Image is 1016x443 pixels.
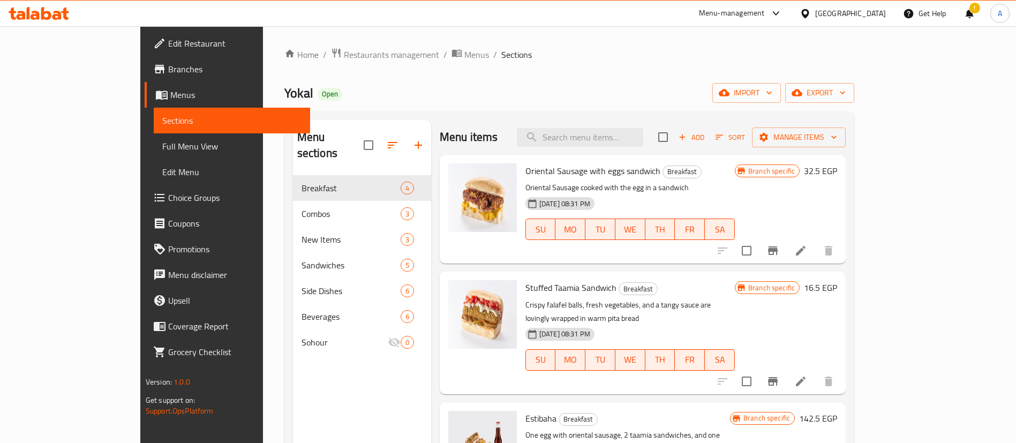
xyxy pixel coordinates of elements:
span: TU [590,352,611,367]
li: / [493,48,497,61]
span: Promotions [168,243,302,256]
div: [GEOGRAPHIC_DATA] [815,7,886,19]
img: Oriental Sausage with eggs sandwich [448,163,517,232]
a: Promotions [145,236,310,262]
span: 4 [401,183,413,193]
a: Upsell [145,288,310,313]
p: Oriental Sausage cooked with the egg in a sandwich [525,181,735,194]
span: Edit Menu [162,166,302,178]
nav: breadcrumb [284,48,855,62]
span: MO [560,222,581,237]
button: SA [705,349,735,371]
span: Select to update [735,370,758,393]
a: Sections [154,108,310,133]
a: Grocery Checklist [145,339,310,365]
span: 0 [401,337,413,348]
a: Restaurants management [331,48,439,62]
button: Add section [405,132,431,158]
span: Oriental Sausage with eggs sandwich [525,163,660,179]
h6: 142.5 EGP [799,411,837,426]
button: FR [675,349,705,371]
a: Coverage Report [145,313,310,339]
p: Crispy falafel balls, fresh vegetables, and a tangy sauce are lovingly wrapped in warm pita bread [525,298,735,325]
span: Select all sections [357,134,380,156]
svg: Inactive section [388,336,401,349]
button: MO [555,349,585,371]
button: TH [645,349,675,371]
button: SU [525,349,556,371]
a: Menu disclaimer [145,262,310,288]
div: Breakfast4 [293,175,431,201]
span: Add item [674,129,709,146]
button: WE [615,219,645,240]
div: Sohour0 [293,329,431,355]
span: Menus [464,48,489,61]
span: Select section [652,126,674,148]
div: Breakfast [663,166,702,178]
div: Beverages6 [293,304,431,329]
span: Version: [146,375,172,389]
span: 3 [401,209,413,219]
span: Upsell [168,294,302,307]
span: Choice Groups [168,191,302,204]
h6: 16.5 EGP [804,280,837,295]
span: Full Menu View [162,140,302,153]
div: items [401,259,414,272]
a: Branches [145,56,310,82]
h2: Menu sections [297,129,364,161]
span: Menus [170,88,302,101]
span: Sections [162,114,302,127]
div: Combos3 [293,201,431,227]
button: import [712,83,781,103]
div: items [401,310,414,323]
span: New Items [302,233,401,246]
div: Side Dishes6 [293,278,431,304]
span: TU [590,222,611,237]
a: Full Menu View [154,133,310,159]
span: 6 [401,312,413,322]
span: Coverage Report [168,320,302,333]
span: Restaurants management [344,48,439,61]
span: Beverages [302,310,401,323]
span: Grocery Checklist [168,346,302,358]
span: Breakfast [663,166,701,178]
span: Sort sections [380,132,405,158]
span: Breakfast [619,283,657,295]
button: Sort [713,129,748,146]
a: Edit Menu [154,159,310,185]
span: Edit Restaurant [168,37,302,50]
span: Open [318,89,342,99]
span: export [794,86,846,100]
span: Sections [501,48,532,61]
span: SA [709,222,731,237]
a: Menus [451,48,489,62]
span: Stuffed Taamia Sandwich [525,280,616,296]
div: items [401,207,414,220]
button: Add [674,129,709,146]
button: TH [645,219,675,240]
span: 3 [401,235,413,245]
span: Sort items [709,129,752,146]
button: MO [555,219,585,240]
div: New Items3 [293,227,431,252]
span: Manage items [761,131,837,144]
span: WE [620,222,641,237]
button: TU [585,349,615,371]
span: WE [620,352,641,367]
span: Branch specific [739,413,794,423]
input: search [517,128,643,147]
button: Branch-specific-item [760,369,786,394]
a: Choice Groups [145,185,310,211]
span: TH [650,222,671,237]
span: 1.0.0 [174,375,190,389]
button: WE [615,349,645,371]
div: Breakfast [559,413,598,426]
h6: 32.5 EGP [804,163,837,178]
span: 5 [401,260,413,271]
span: SA [709,352,731,367]
span: Sort [716,131,745,144]
button: export [785,83,854,103]
span: Add [677,131,706,144]
span: Sandwiches [302,259,401,272]
span: import [721,86,772,100]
